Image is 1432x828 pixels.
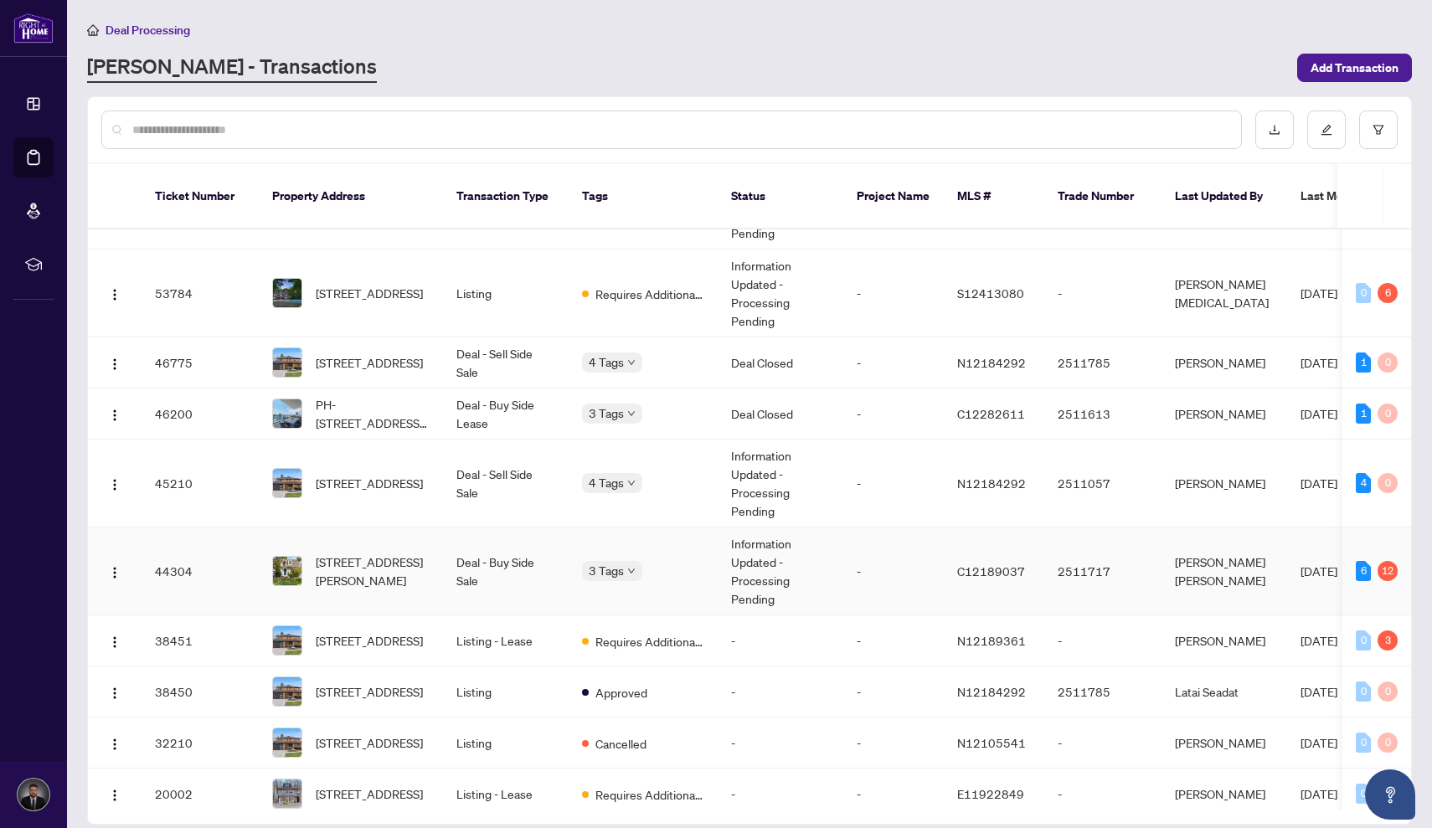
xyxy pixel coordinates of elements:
span: [STREET_ADDRESS] [316,474,423,492]
button: Logo [101,400,128,427]
span: [DATE] [1301,786,1337,801]
td: [PERSON_NAME] [1162,440,1287,527]
td: 44304 [142,527,259,615]
span: [STREET_ADDRESS] [316,682,423,701]
img: Logo [108,789,121,802]
img: Logo [108,687,121,700]
td: 2511717 [1044,527,1162,615]
button: Logo [101,349,128,376]
div: 4 [1356,473,1371,493]
span: [DATE] [1301,476,1337,491]
td: [PERSON_NAME][MEDICAL_DATA] [1162,249,1287,337]
td: - [718,666,843,717]
td: - [843,527,944,615]
td: - [843,666,944,717]
div: 0 [1378,473,1398,493]
button: Logo [101,470,128,496]
td: - [843,249,944,337]
div: 0 [1356,283,1371,303]
div: 0 [1378,352,1398,373]
span: N12105541 [957,735,1026,750]
button: Logo [101,729,128,756]
td: - [843,388,944,440]
td: Latai Seadat [1162,666,1287,717]
img: thumbnail-img [273,779,301,808]
span: 3 Tags [589,561,624,580]
td: 46775 [142,337,259,388]
td: - [843,769,944,820]
th: Last Updated By [1162,164,1287,229]
td: - [843,615,944,666]
button: Logo [101,678,128,705]
td: Listing [443,666,569,717]
td: - [843,440,944,527]
td: Listing - Lease [443,615,569,666]
a: [PERSON_NAME] - Transactions [87,53,377,83]
span: Approved [595,683,647,702]
td: 53784 [142,249,259,337]
span: [STREET_ADDRESS] [316,733,423,752]
img: Profile Icon [18,779,49,810]
span: down [627,358,636,367]
img: thumbnail-img [273,469,301,497]
div: 0 [1378,404,1398,424]
span: 4 Tags [589,473,624,492]
td: [PERSON_NAME] [1162,388,1287,440]
span: [DATE] [1301,355,1337,370]
span: [DATE] [1301,735,1337,750]
button: Add Transaction [1297,54,1412,82]
td: [PERSON_NAME] [PERSON_NAME] [1162,527,1287,615]
img: thumbnail-img [273,348,301,377]
th: Project Name [843,164,944,229]
span: [DATE] [1301,563,1337,579]
span: C12282611 [957,406,1025,421]
div: 3 [1378,630,1398,651]
span: Cancelled [595,734,646,753]
td: - [1044,249,1162,337]
span: edit [1321,124,1332,136]
img: thumbnail-img [273,399,301,428]
td: Listing [443,249,569,337]
span: [DATE] [1301,285,1337,301]
th: Property Address [259,164,443,229]
td: [PERSON_NAME] [1162,615,1287,666]
span: [DATE] [1301,406,1337,421]
button: edit [1307,111,1346,149]
td: Information Updated - Processing Pending [718,249,843,337]
img: Logo [108,478,121,491]
td: Deal - Sell Side Sale [443,440,569,527]
button: filter [1359,111,1398,149]
div: 12 [1378,561,1398,581]
span: [STREET_ADDRESS] [316,353,423,372]
td: Listing - Lease [443,769,569,820]
td: 2511057 [1044,440,1162,527]
span: down [627,409,636,418]
span: Add Transaction [1311,54,1399,81]
div: 6 [1356,561,1371,581]
button: Open asap [1365,769,1415,820]
span: N12184292 [957,684,1026,699]
th: MLS # [944,164,1044,229]
button: Logo [101,280,128,306]
td: 20002 [142,769,259,820]
span: 3 Tags [589,404,624,423]
span: N12189361 [957,633,1026,648]
div: 1 [1356,404,1371,424]
span: Last Modified Date [1301,187,1403,205]
th: Tags [569,164,718,229]
button: Logo [101,780,128,807]
span: Deal Processing [106,23,190,38]
button: Logo [101,558,128,584]
img: thumbnail-img [273,279,301,307]
span: [DATE] [1301,684,1337,699]
div: 1 [1356,352,1371,373]
td: [PERSON_NAME] [1162,717,1287,769]
td: Listing [443,717,569,769]
img: Logo [108,357,121,371]
span: C12189037 [957,563,1025,579]
td: - [718,769,843,820]
span: E11922849 [957,786,1024,801]
td: - [1044,769,1162,820]
span: PH-[STREET_ADDRESS][PERSON_NAME] [316,395,430,432]
img: thumbnail-img [273,626,301,655]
